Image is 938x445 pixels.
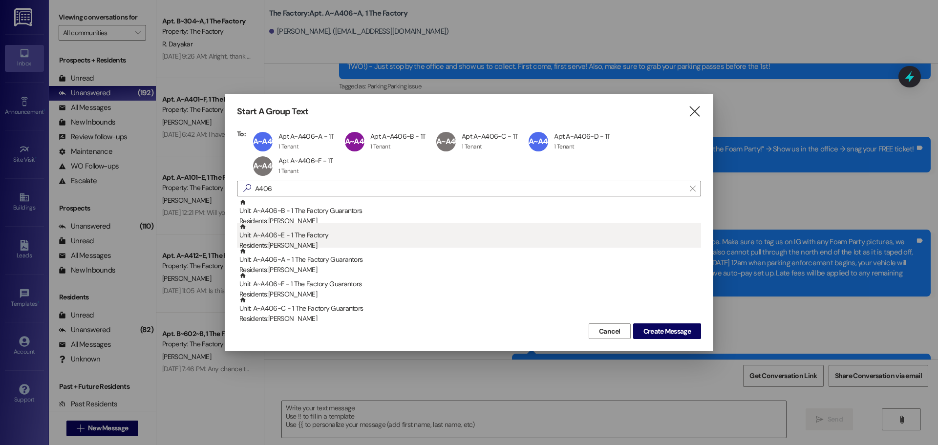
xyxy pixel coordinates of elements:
i:  [688,106,701,117]
div: Unit: A~A406~F - 1 The Factory Guarantors [239,272,701,300]
span: A~A406~B [345,136,382,147]
span: Cancel [599,326,620,337]
div: 1 Tenant [278,143,298,150]
div: Apt A~A406~D - 1T [554,132,610,141]
div: 1 Tenant [370,143,390,150]
span: A~A406~D [529,136,566,147]
div: Unit: A~A406~C - 1 The Factory Guarantors [239,297,701,324]
h3: To: [237,129,246,138]
button: Clear text [685,181,701,196]
div: Residents: [PERSON_NAME] [239,314,701,324]
div: Apt A~A406~C - 1T [462,132,518,141]
div: Residents: [PERSON_NAME] [239,265,701,275]
h3: Start A Group Text [237,106,308,117]
button: Cancel [589,323,631,339]
i:  [690,185,695,192]
div: Unit: A~A406~E - 1 The FactoryResidents:[PERSON_NAME] [237,223,701,248]
div: Unit: A~A406~B - 1 The Factory GuarantorsResidents:[PERSON_NAME] [237,199,701,223]
div: Apt A~A406~A - 1T [278,132,334,141]
div: 1 Tenant [554,143,574,150]
div: Residents: [PERSON_NAME] [239,289,701,299]
div: Unit: A~A406~E - 1 The Factory [239,223,701,251]
span: Create Message [643,326,691,337]
button: Create Message [633,323,701,339]
span: A~A406~C [436,136,474,147]
div: Apt A~A406~F - 1T [278,156,333,165]
div: Residents: [PERSON_NAME] [239,216,701,226]
i:  [239,183,255,193]
div: Unit: A~A406~B - 1 The Factory Guarantors [239,199,701,227]
div: Residents: [PERSON_NAME] [239,240,701,251]
div: 1 Tenant [278,167,298,175]
div: Unit: A~A406~C - 1 The Factory GuarantorsResidents:[PERSON_NAME] [237,297,701,321]
div: Unit: A~A406~A - 1 The Factory GuarantorsResidents:[PERSON_NAME] [237,248,701,272]
span: A~A406~A [253,136,290,147]
input: Search for any contact or apartment [255,182,685,195]
div: Unit: A~A406~A - 1 The Factory Guarantors [239,248,701,275]
span: A~A406~F [253,161,289,171]
div: Unit: A~A406~F - 1 The Factory GuarantorsResidents:[PERSON_NAME] [237,272,701,297]
div: 1 Tenant [462,143,482,150]
div: Apt A~A406~B - 1T [370,132,426,141]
